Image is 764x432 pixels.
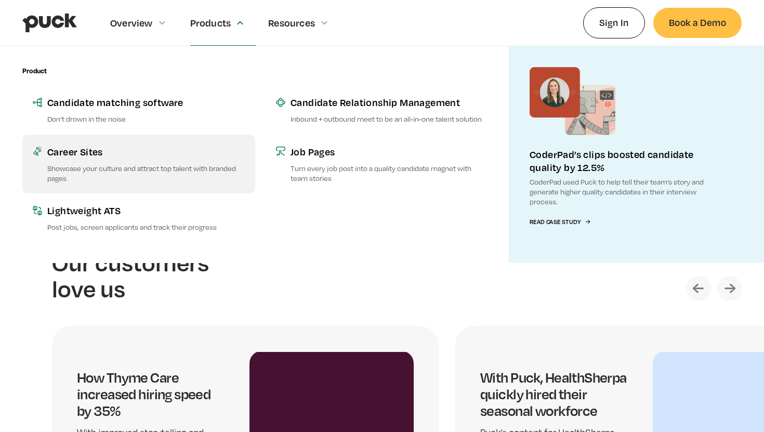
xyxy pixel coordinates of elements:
a: Job PagesTurn every job post into a quality candidate magnet with team stories [266,135,498,193]
p: Turn every job post into a quality candidate magnet with team stories [291,163,488,183]
div: Read Case Study [530,219,581,226]
div: Job Pages [291,145,488,158]
a: Lightweight ATSPost jobs, screen applicants and track their progress [22,193,255,242]
p: Don’t drown in the noise [47,114,245,124]
p: CoderPad used Puck to help tell their team’s story and generate higher quality candidates in thei... [530,177,721,207]
h4: With Puck, HealthSherpa quickly hired their seasonal workforce [480,369,628,419]
div: Next slide [717,276,742,301]
p: Inbound + outbound meet to be an all-in-one talent solution [291,114,488,124]
p: Post jobs, screen applicants and track their progress [47,222,245,232]
div: Lightweight ATS [47,204,245,217]
a: Sign In [583,7,645,38]
div: Previous slide [686,276,711,301]
div: Candidate Relationship Management [291,96,488,109]
div: Candidate matching software [47,96,245,109]
div: Overview [110,17,153,29]
div: CoderPad’s clips boosted candidate quality by 12.5% [530,148,721,174]
a: Candidate matching softwareDon’t drown in the noise [22,85,255,134]
div: Product [22,67,47,75]
div: Career Sites [47,145,245,158]
h4: How Thyme Care increased hiring speed by 35% [77,369,225,419]
div: Resources [268,17,315,29]
h2: Our customers love us [52,250,218,301]
div: Products [190,17,231,29]
p: Showcase your culture and attract top talent with branded pages [47,163,245,183]
a: CoderPad’s clips boosted candidate quality by 12.5%CoderPad used Puck to help tell their team’s s... [509,46,742,263]
a: Career SitesShowcase your culture and attract top talent with branded pages [22,135,255,193]
a: Candidate Relationship ManagementInbound + outbound meet to be an all-in-one talent solution [266,85,498,134]
a: Book a Demo [653,8,742,37]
